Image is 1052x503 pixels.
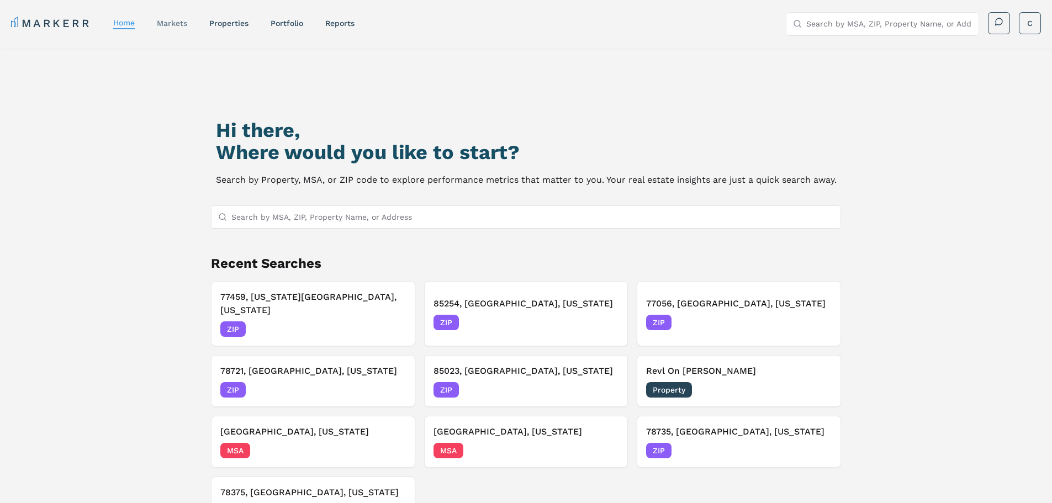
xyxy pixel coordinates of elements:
[220,443,250,458] span: MSA
[807,317,832,328] span: [DATE]
[381,445,406,456] span: [DATE]
[211,416,415,468] button: Remove San Francisco Bay Area, California[GEOGRAPHIC_DATA], [US_STATE]MSA[DATE]
[271,19,303,28] a: Portfolio
[231,206,834,228] input: Search by MSA, ZIP, Property Name, or Address
[211,255,842,272] h2: Recent Searches
[646,382,692,398] span: Property
[220,486,406,499] h3: 78375, [GEOGRAPHIC_DATA], [US_STATE]
[424,416,628,468] button: Remove Greenville, South Carolina[GEOGRAPHIC_DATA], [US_STATE]MSA[DATE]
[325,19,355,28] a: reports
[1019,12,1041,34] button: C
[807,384,832,395] span: [DATE]
[381,384,406,395] span: [DATE]
[646,364,832,378] h3: Revl On [PERSON_NAME]
[637,355,841,407] button: Remove Revl On LamarRevl On [PERSON_NAME]Property[DATE]
[216,172,837,188] p: Search by Property, MSA, or ZIP code to explore performance metrics that matter to you. Your real...
[381,324,406,335] span: [DATE]
[594,317,618,328] span: [DATE]
[434,382,459,398] span: ZIP
[211,281,415,346] button: Remove 77459, Missouri City, Texas77459, [US_STATE][GEOGRAPHIC_DATA], [US_STATE]ZIP[DATE]
[434,297,619,310] h3: 85254, [GEOGRAPHIC_DATA], [US_STATE]
[157,19,187,28] a: markets
[646,425,832,438] h3: 78735, [GEOGRAPHIC_DATA], [US_STATE]
[646,315,672,330] span: ZIP
[211,355,415,407] button: Remove 78721, Austin, Texas78721, [GEOGRAPHIC_DATA], [US_STATE]ZIP[DATE]
[220,364,406,378] h3: 78721, [GEOGRAPHIC_DATA], [US_STATE]
[806,13,972,35] input: Search by MSA, ZIP, Property Name, or Address
[113,18,135,27] a: home
[807,445,832,456] span: [DATE]
[424,355,628,407] button: Remove 85023, Phoenix, Arizona85023, [GEOGRAPHIC_DATA], [US_STATE]ZIP[DATE]
[11,15,91,31] a: MARKERR
[209,19,249,28] a: properties
[1027,18,1033,29] span: C
[646,443,672,458] span: ZIP
[594,445,618,456] span: [DATE]
[637,416,841,468] button: Remove 78735, Austin, Texas78735, [GEOGRAPHIC_DATA], [US_STATE]ZIP[DATE]
[646,297,832,310] h3: 77056, [GEOGRAPHIC_DATA], [US_STATE]
[220,321,246,337] span: ZIP
[434,443,463,458] span: MSA
[216,119,837,141] h1: Hi there,
[220,425,406,438] h3: [GEOGRAPHIC_DATA], [US_STATE]
[220,382,246,398] span: ZIP
[637,281,841,346] button: Remove 77056, Houston, Texas77056, [GEOGRAPHIC_DATA], [US_STATE]ZIP[DATE]
[594,384,618,395] span: [DATE]
[220,290,406,317] h3: 77459, [US_STATE][GEOGRAPHIC_DATA], [US_STATE]
[424,281,628,346] button: Remove 85254, Scottsdale, Arizona85254, [GEOGRAPHIC_DATA], [US_STATE]ZIP[DATE]
[434,425,619,438] h3: [GEOGRAPHIC_DATA], [US_STATE]
[434,364,619,378] h3: 85023, [GEOGRAPHIC_DATA], [US_STATE]
[216,141,837,163] h2: Where would you like to start?
[434,315,459,330] span: ZIP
